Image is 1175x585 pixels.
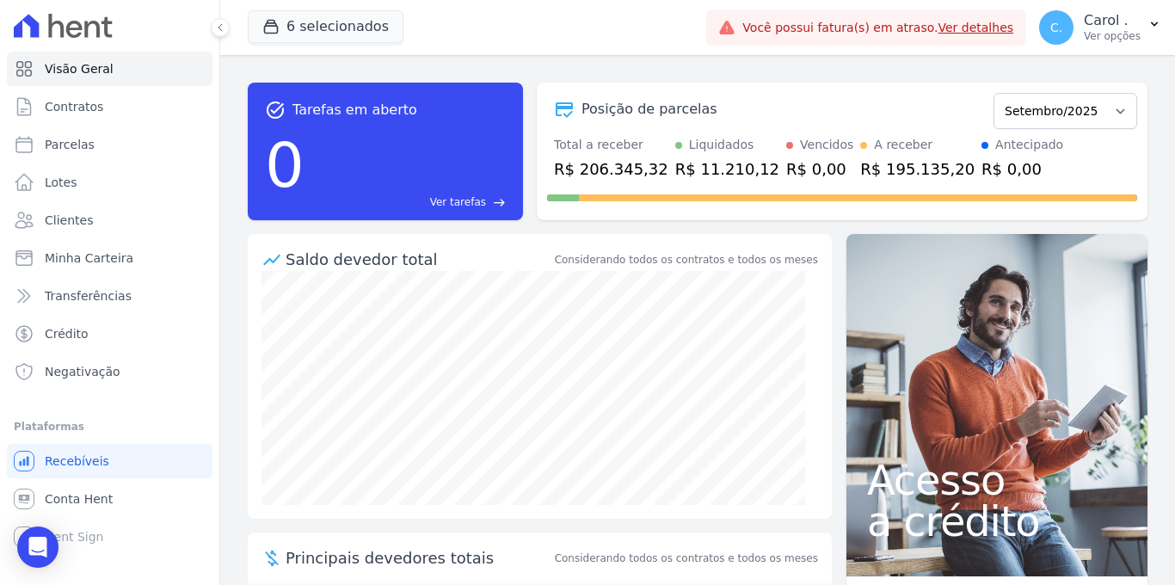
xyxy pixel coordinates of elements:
div: Total a receber [554,136,668,154]
p: Carol . [1084,12,1141,29]
div: Saldo devedor total [286,248,551,271]
span: Considerando todos os contratos e todos os meses [555,551,818,566]
span: Ver tarefas [430,194,486,210]
span: Minha Carteira [45,249,133,267]
span: Transferências [45,287,132,305]
a: Crédito [7,317,212,351]
a: Visão Geral [7,52,212,86]
div: R$ 195.135,20 [860,157,975,181]
span: Conta Hent [45,490,113,508]
a: Minha Carteira [7,241,212,275]
div: R$ 11.210,12 [675,157,779,181]
div: Liquidados [689,136,754,154]
a: Transferências [7,279,212,313]
a: Ver detalhes [938,21,1013,34]
span: C. [1050,22,1062,34]
span: Você possui fatura(s) em atraso. [742,19,1013,37]
a: Recebíveis [7,444,212,478]
span: Crédito [45,325,89,342]
div: Antecipado [995,136,1063,154]
button: C. Carol . Ver opções [1025,3,1175,52]
a: Parcelas [7,127,212,162]
span: Visão Geral [45,60,114,77]
span: Clientes [45,212,93,229]
a: Ver tarefas east [311,194,506,210]
div: Open Intercom Messenger [17,526,58,568]
span: Parcelas [45,136,95,153]
span: Negativação [45,363,120,380]
span: a crédito [867,501,1127,542]
span: Contratos [45,98,103,115]
div: Considerando todos os contratos e todos os meses [555,252,818,268]
div: R$ 0,00 [981,157,1063,181]
div: R$ 0,00 [786,157,853,181]
div: R$ 206.345,32 [554,157,668,181]
div: Posição de parcelas [581,99,717,120]
p: Ver opções [1084,29,1141,43]
a: Clientes [7,203,212,237]
button: 6 selecionados [248,10,403,43]
a: Lotes [7,165,212,200]
span: task_alt [265,100,286,120]
a: Negativação [7,354,212,389]
div: A receber [874,136,932,154]
div: 0 [265,120,305,210]
a: Conta Hent [7,482,212,516]
span: Tarefas em aberto [292,100,417,120]
div: Plataformas [14,416,206,437]
span: Lotes [45,174,77,191]
div: Vencidos [800,136,853,154]
span: Acesso [867,459,1127,501]
span: east [493,196,506,209]
span: Recebíveis [45,453,109,470]
a: Contratos [7,89,212,124]
span: Principais devedores totais [286,546,551,570]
